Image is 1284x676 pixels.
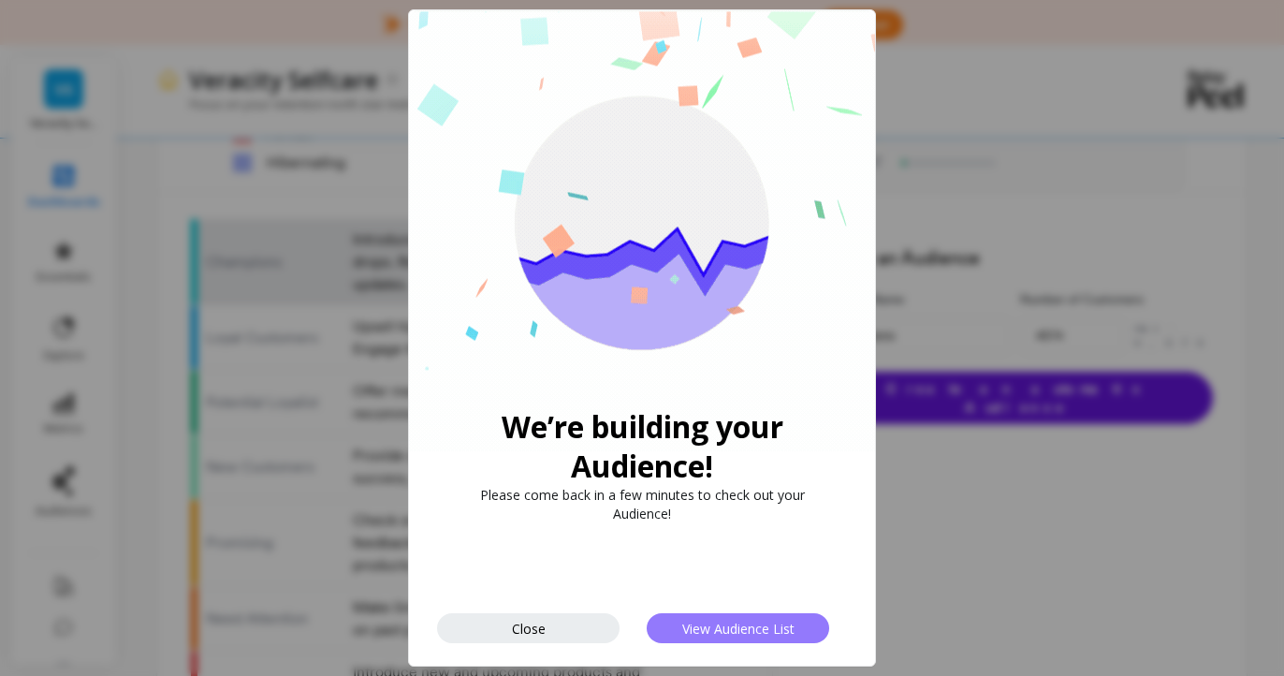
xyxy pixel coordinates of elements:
button: View Audience List [647,613,829,643]
button: Close [437,613,620,643]
span: Close [512,620,546,638]
span: View Audience List [682,620,795,638]
span: We’re building your Audience! [429,407,856,486]
span: Please come back in a few minutes to check out your Audience! [464,486,820,523]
